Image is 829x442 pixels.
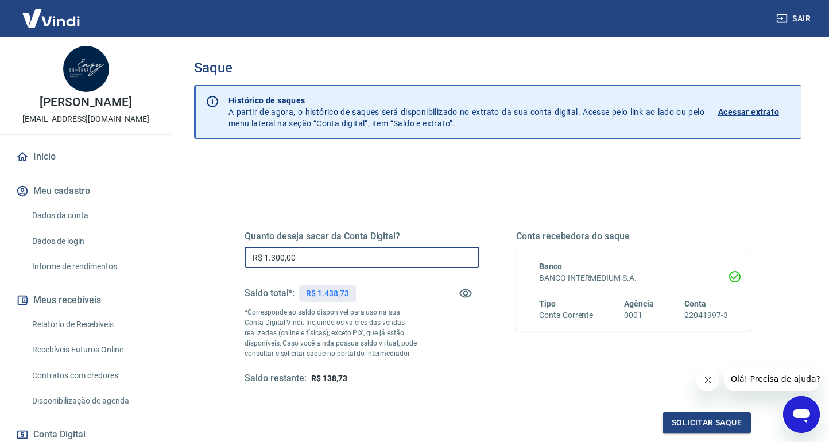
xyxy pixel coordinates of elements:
a: Dados de login [28,230,158,253]
span: R$ 138,73 [311,374,347,383]
h6: 0001 [624,309,654,321]
h5: Conta recebedora do saque [516,231,751,242]
span: Banco [539,262,562,271]
a: Dados da conta [28,204,158,227]
a: Recebíveis Futuros Online [28,338,158,362]
p: R$ 1.438,73 [306,288,348,300]
p: Histórico de saques [228,95,704,106]
img: Vindi [14,1,88,36]
a: Informe de rendimentos [28,255,158,278]
span: Tipo [539,299,556,308]
p: *Corresponde ao saldo disponível para uso na sua Conta Digital Vindi. Incluindo os valores das ve... [245,307,421,359]
button: Solicitar saque [663,412,751,433]
span: Olá! Precisa de ajuda? [7,8,96,17]
button: Meus recebíveis [14,288,158,313]
h3: Saque [194,60,801,76]
a: Acessar extrato [718,95,792,129]
h5: Saldo total*: [245,288,295,299]
iframe: Mensagem da empresa [724,366,820,391]
a: Relatório de Recebíveis [28,313,158,336]
a: Disponibilização de agenda [28,389,158,413]
h5: Saldo restante: [245,373,307,385]
p: [EMAIL_ADDRESS][DOMAIN_NAME] [22,113,149,125]
p: [PERSON_NAME] [40,96,131,108]
h5: Quanto deseja sacar da Conta Digital? [245,231,479,242]
p: Acessar extrato [718,106,779,118]
p: A partir de agora, o histórico de saques será disponibilizado no extrato da sua conta digital. Ac... [228,95,704,129]
button: Sair [774,8,815,29]
iframe: Botão para abrir a janela de mensagens [783,396,820,433]
a: Início [14,144,158,169]
button: Meu cadastro [14,179,158,204]
img: e5c1f82d-dd6d-48a8-b522-e9b20ca34d3c.jpeg [63,46,109,92]
h6: 22041997-3 [684,309,728,321]
a: Contratos com credores [28,364,158,387]
h6: Conta Corrente [539,309,593,321]
iframe: Fechar mensagem [696,369,719,391]
span: Agência [624,299,654,308]
span: Conta [684,299,706,308]
h6: BANCO INTERMEDIUM S.A. [539,272,728,284]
